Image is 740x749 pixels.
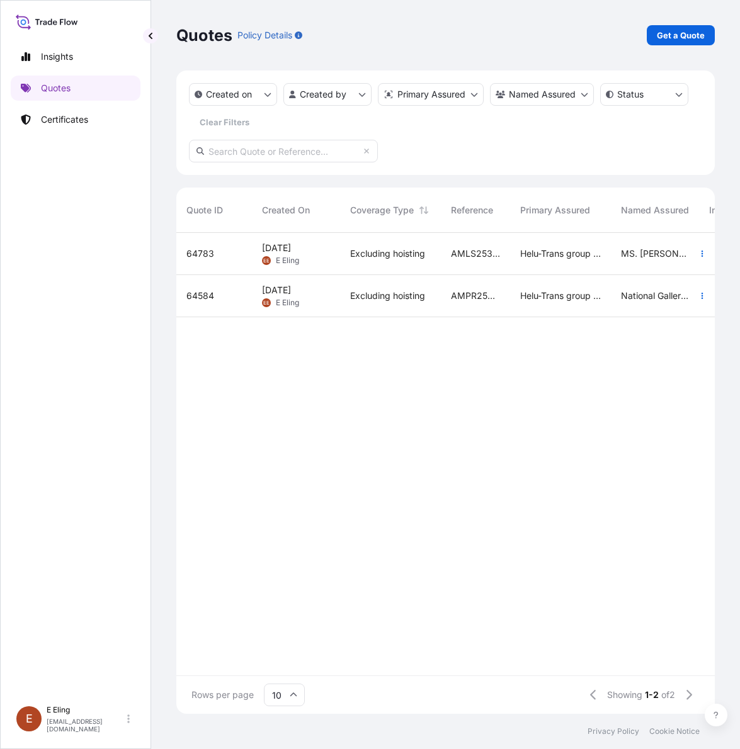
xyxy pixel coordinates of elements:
span: 64783 [186,247,214,260]
p: [EMAIL_ADDRESS][DOMAIN_NAME] [47,718,125,733]
p: Created on [206,88,252,101]
span: E Eling [276,256,299,266]
span: Created On [262,204,310,217]
button: createdOn Filter options [189,83,277,106]
span: [DATE] [262,284,291,296]
button: Sort [416,203,431,218]
a: Certificates [11,107,140,132]
span: of 2 [661,689,675,701]
span: Excluding hoisting [350,290,425,302]
span: Coverage Type [350,204,414,217]
p: Quotes [176,25,232,45]
p: Created by [300,88,346,101]
span: Named Assured [621,204,689,217]
p: Named Assured [509,88,576,101]
button: Clear Filters [189,112,259,132]
a: Quotes [11,76,140,101]
span: EE [263,296,270,309]
span: E [26,712,33,725]
span: MS. [PERSON_NAME] (AMLS253528JSCW) [621,247,689,260]
a: Cookie Notice [649,726,700,736]
p: Certificates [41,113,88,126]
span: National Gallery [GEOGRAPHIC_DATA] (AMPR253302KTJS-03) [621,290,689,302]
span: 64584 [186,290,214,302]
a: Get a Quote [647,25,715,45]
p: Clear Filters [200,116,249,128]
span: Excluding hoisting [350,247,425,260]
button: distributor Filter options [378,83,484,106]
p: Insights [41,50,73,63]
span: Showing [607,689,642,701]
span: AMPR253302KTJS-03 [451,290,500,302]
span: Helu-Trans group of companies and their subsidiaries [520,290,601,302]
p: E Eling [47,705,125,715]
p: Policy Details [237,29,292,42]
p: Quotes [41,82,71,94]
span: E Eling [276,298,299,308]
button: cargoOwner Filter options [490,83,594,106]
span: Helu-Trans group of companies and their subsidiaries [520,247,601,260]
p: Primary Assured [397,88,465,101]
button: certificateStatus Filter options [600,83,688,106]
button: createdBy Filter options [283,83,372,106]
span: [DATE] [262,242,291,254]
a: Insights [11,44,140,69]
a: Privacy Policy [588,726,639,736]
input: Search Quote or Reference... [189,140,378,162]
span: Reference [451,204,493,217]
p: Status [617,88,644,101]
span: Primary Assured [520,204,590,217]
span: 1-2 [645,689,659,701]
span: Rows per page [191,689,254,701]
span: EE [263,254,270,267]
span: Quote ID [186,204,223,217]
p: Get a Quote [657,29,705,42]
span: AMLS253528JSCW [451,247,500,260]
